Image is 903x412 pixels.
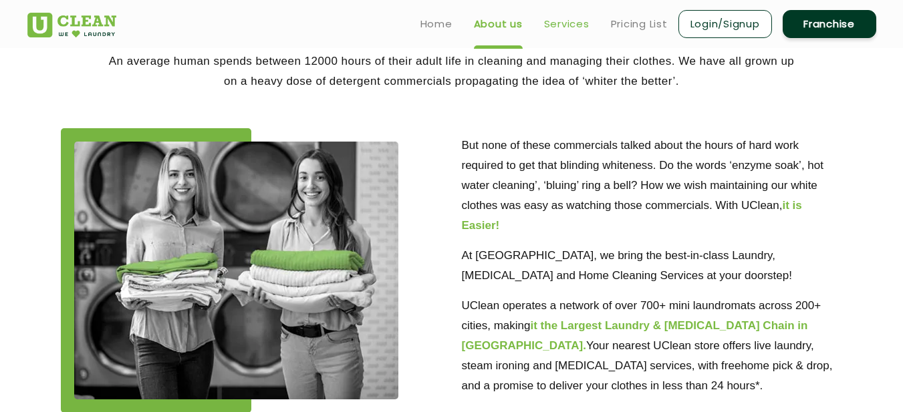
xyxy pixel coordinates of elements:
[27,51,876,91] p: An average human spends between 12000 hours of their adult life in cleaning and managing their cl...
[462,319,808,352] b: it the Largest Laundry & [MEDICAL_DATA] Chain in [GEOGRAPHIC_DATA].
[27,13,116,37] img: UClean Laundry and Dry Cleaning
[462,246,843,286] p: At [GEOGRAPHIC_DATA], we bring the best-in-class Laundry, [MEDICAL_DATA] and Home Cleaning Servic...
[74,142,398,399] img: about_img_11zon.webp
[783,10,876,38] a: Franchise
[420,16,453,32] a: Home
[462,136,843,236] p: But none of these commercials talked about the hours of hard work required to get that blinding w...
[462,296,843,396] p: UClean operates a network of over 700+ mini laundromats across 200+ cities, making Your nearest U...
[611,16,668,32] a: Pricing List
[678,10,772,38] a: Login/Signup
[474,16,523,32] a: About us
[544,16,590,32] a: Services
